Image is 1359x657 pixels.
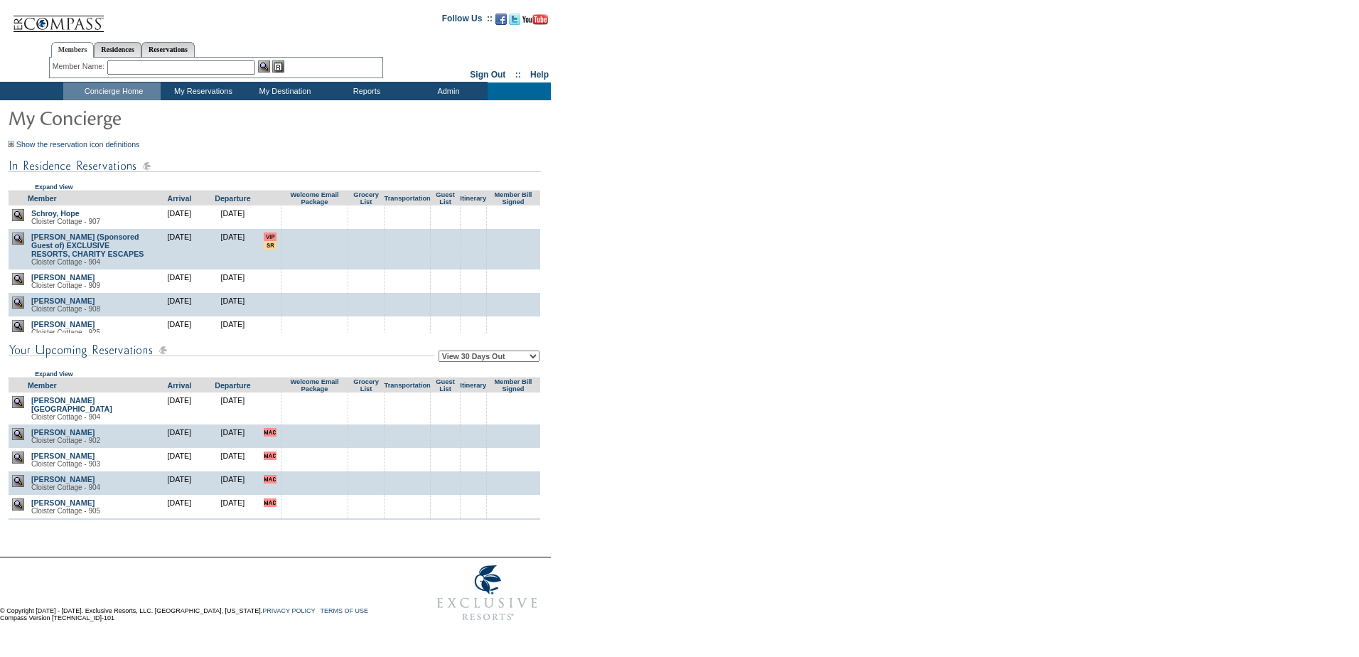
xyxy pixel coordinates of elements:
[31,218,100,225] span: Cloister Cottage - 907
[366,297,367,297] img: blank.gif
[31,507,100,515] span: Cloister Cottage - 905
[153,495,206,518] td: [DATE]
[262,607,315,614] a: PRIVACY POLICY
[366,498,367,499] img: blank.gif
[513,209,514,210] img: blank.gif
[12,4,104,33] img: Compass Home
[445,233,446,233] img: blank.gif
[35,183,72,191] a: Expand View
[31,396,112,413] a: [PERSON_NAME][GEOGRAPHIC_DATA]
[264,241,276,250] input: There are special requests for this reservation!
[407,233,408,233] img: blank.gif
[153,316,206,340] td: [DATE]
[31,484,100,491] span: Cloister Cottage - 904
[530,70,549,80] a: Help
[206,471,259,495] td: [DATE]
[161,82,242,100] td: My Reservations
[242,82,324,100] td: My Destination
[31,428,95,437] a: [PERSON_NAME]
[63,82,161,100] td: Concierge Home
[445,452,446,452] img: blank.gif
[153,448,206,471] td: [DATE]
[264,452,276,460] input: Member Advisory Committee member
[290,191,338,205] a: Welcome Email Package
[272,60,284,73] img: Reservations
[206,316,259,340] td: [DATE]
[324,82,406,100] td: Reports
[28,194,57,203] a: Member
[436,378,454,392] a: Guest List
[215,381,250,390] a: Departure
[366,233,367,233] img: blank.gif
[206,392,259,424] td: [DATE]
[206,424,259,448] td: [DATE]
[215,194,250,203] a: Departure
[31,282,100,289] span: Cloister Cottage - 909
[53,60,107,73] div: Member Name:
[12,320,24,332] img: view
[153,229,206,269] td: [DATE]
[407,209,408,210] img: blank.gif
[366,428,367,429] img: blank.gif
[353,191,379,205] a: Grocery List
[31,475,95,484] a: [PERSON_NAME]
[168,194,192,203] a: Arrival
[206,495,259,518] td: [DATE]
[12,498,24,511] img: view
[12,273,24,285] img: view
[264,428,276,437] input: Member Advisory Committee member
[366,209,367,210] img: blank.gif
[206,448,259,471] td: [DATE]
[407,498,408,499] img: blank.gif
[495,191,532,205] a: Member Bill Signed
[314,209,315,210] img: blank.gif
[522,14,548,25] img: Subscribe to our YouTube Channel
[407,273,408,274] img: blank.gif
[445,498,446,499] img: blank.gif
[264,475,276,484] input: Member Advisory Committee member
[407,297,408,297] img: blank.gif
[436,191,454,205] a: Guest List
[445,396,446,397] img: blank.gif
[153,293,206,316] td: [DATE]
[206,205,259,229] td: [DATE]
[509,14,520,25] img: Follow us on Twitter
[28,381,57,390] a: Member
[206,269,259,293] td: [DATE]
[141,42,195,57] a: Reservations
[31,498,95,507] a: [PERSON_NAME]
[314,452,315,452] img: blank.gif
[31,437,100,444] span: Cloister Cottage - 902
[513,233,514,233] img: blank.gif
[206,229,259,269] td: [DATE]
[445,209,446,210] img: blank.gif
[513,452,514,452] img: blank.gif
[12,233,24,245] img: view
[31,460,100,468] span: Cloister Cottage - 903
[366,452,367,452] img: blank.gif
[314,428,315,429] img: blank.gif
[153,205,206,229] td: [DATE]
[513,428,514,429] img: blank.gif
[513,273,514,274] img: blank.gif
[31,233,144,258] a: [PERSON_NAME] (Sponsored Guest of) EXCLUSIVE RESORTS, CHARITY ESCAPES
[384,382,430,389] a: Transportation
